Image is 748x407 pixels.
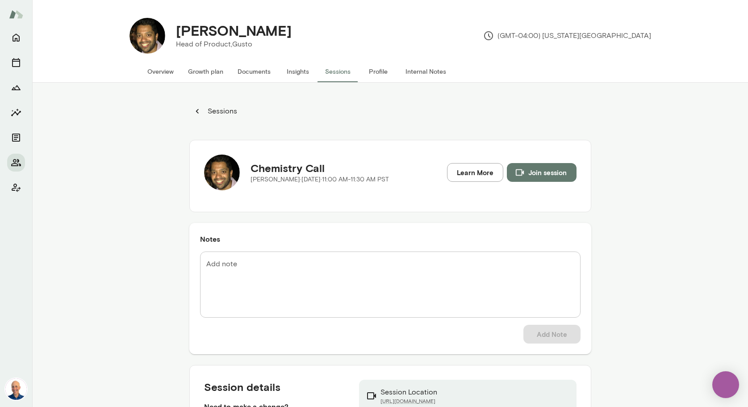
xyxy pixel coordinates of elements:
[7,29,25,46] button: Home
[130,18,165,54] img: Keith Barrett
[204,380,345,394] h5: Session details
[7,54,25,71] button: Sessions
[358,61,398,82] button: Profile
[483,30,651,41] p: (GMT-04:00) [US_STATE][GEOGRAPHIC_DATA]
[318,61,358,82] button: Sessions
[140,61,181,82] button: Overview
[189,102,242,120] button: Sessions
[230,61,278,82] button: Documents
[7,179,25,197] button: Client app
[7,104,25,122] button: Insights
[176,39,292,50] p: Head of Product, Gusto
[206,106,237,117] p: Sessions
[5,378,27,400] img: Mark Lazen
[9,6,23,23] img: Mento
[7,79,25,97] button: Growth Plan
[204,155,240,190] img: Keith Barrett
[200,234,581,244] h6: Notes
[398,61,453,82] button: Internal Notes
[181,61,230,82] button: Growth plan
[380,387,437,398] p: Session Location
[447,163,503,182] a: Learn More
[380,398,437,405] a: [URL][DOMAIN_NAME]
[278,61,318,82] button: Insights
[507,163,577,182] button: Join session
[251,175,389,184] p: [PERSON_NAME] · [DATE] · 11:00 AM-11:30 AM PST
[7,129,25,147] button: Documents
[7,154,25,172] button: Members
[251,161,389,175] h5: Chemistry Call
[176,22,292,39] h4: [PERSON_NAME]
